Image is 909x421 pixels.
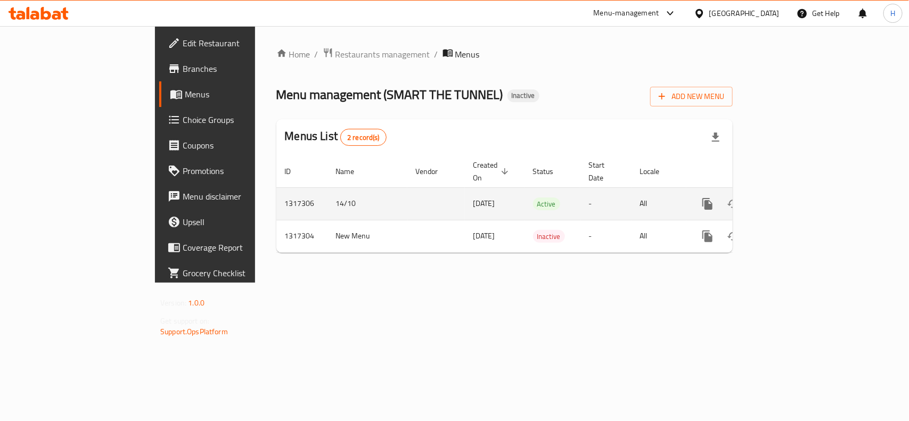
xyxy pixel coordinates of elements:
div: Total records count [340,129,387,146]
span: Vendor [416,165,452,178]
button: Add New Menu [650,87,733,106]
span: Promotions [183,164,298,177]
span: Upsell [183,216,298,228]
span: Menu disclaimer [183,190,298,203]
td: New Menu [327,220,407,252]
a: Edit Restaurant [159,30,307,56]
li: / [315,48,318,61]
span: Branches [183,62,298,75]
td: All [632,187,686,220]
span: Coverage Report [183,241,298,254]
span: Created On [473,159,512,184]
a: Support.OpsPlatform [160,325,228,339]
button: more [695,191,720,217]
span: Coupons [183,139,298,152]
a: Branches [159,56,307,81]
span: Grocery Checklist [183,267,298,279]
span: ID [285,165,305,178]
a: Coverage Report [159,235,307,260]
span: [DATE] [473,196,495,210]
span: Menus [455,48,480,61]
span: Inactive [533,230,565,243]
a: Choice Groups [159,107,307,133]
button: more [695,224,720,249]
a: Menus [159,81,307,107]
span: Start Date [589,159,619,184]
a: Restaurants management [323,47,430,61]
span: Add New Menu [659,90,724,103]
span: Menus [185,88,298,101]
li: / [435,48,438,61]
td: - [580,220,632,252]
td: 14/10 [327,187,407,220]
a: Upsell [159,209,307,235]
div: Inactive [507,89,539,102]
td: - [580,187,632,220]
div: Export file [703,125,728,150]
a: Grocery Checklist [159,260,307,286]
span: Inactive [507,91,539,100]
span: Locale [640,165,674,178]
span: Edit Restaurant [183,37,298,49]
span: Status [533,165,568,178]
span: Choice Groups [183,113,298,126]
span: Name [336,165,368,178]
nav: breadcrumb [276,47,733,61]
h2: Menus List [285,128,387,146]
span: Menu management ( SMART THE TUNNEL ) [276,82,503,106]
span: Active [533,198,560,210]
span: H [890,7,895,19]
td: All [632,220,686,252]
div: Inactive [533,230,565,243]
div: Menu-management [594,7,659,20]
a: Menu disclaimer [159,184,307,209]
table: enhanced table [276,155,806,253]
span: 2 record(s) [341,133,386,143]
a: Promotions [159,158,307,184]
span: [DATE] [473,229,495,243]
th: Actions [686,155,806,188]
span: Version: [160,296,186,310]
a: Coupons [159,133,307,158]
span: Get support on: [160,314,209,328]
span: Restaurants management [335,48,430,61]
span: 1.0.0 [188,296,204,310]
div: [GEOGRAPHIC_DATA] [709,7,780,19]
button: Change Status [720,224,746,249]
